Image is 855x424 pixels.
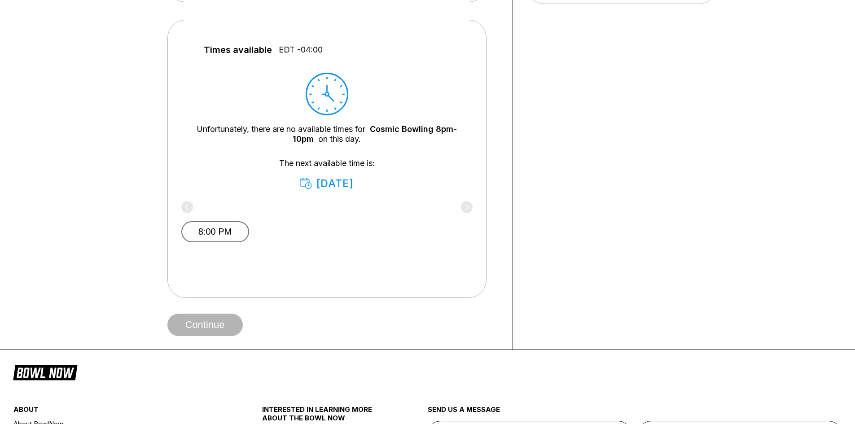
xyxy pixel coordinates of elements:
div: [DATE] [300,177,354,190]
div: Unfortunately, there are no available times for on this day. [195,124,459,144]
button: 8:00 PM [181,221,249,242]
div: The next available time is: [195,158,459,190]
a: Cosmic Bowling 8pm-10pm [293,124,457,144]
span: EDT -04:00 [279,45,323,55]
div: send us a message [428,405,842,421]
span: Times available [204,45,272,55]
div: about [13,405,220,418]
